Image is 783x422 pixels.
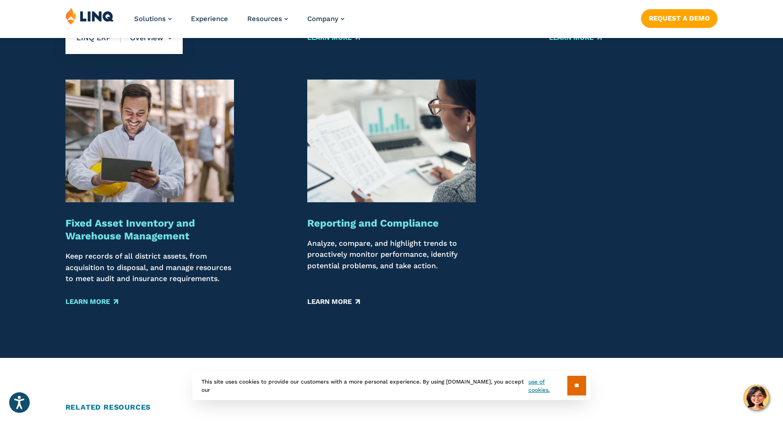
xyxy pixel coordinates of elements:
a: Request a Demo [641,9,718,27]
strong: Fixed Asset Inventory and Warehouse Management [65,217,195,242]
li: Overview [121,22,172,54]
span: LINQ ERP [76,33,121,43]
img: Reporting Thumbnail [307,79,476,202]
img: LINQ | K‑12 Software [65,7,114,25]
p: Analyze, compare, and highlight trends to proactively monitor performance, identify potential pro... [307,238,476,284]
a: Learn More [307,297,360,307]
a: Experience [191,15,228,23]
nav: Primary Navigation [134,7,344,38]
a: use of cookies. [528,378,567,394]
img: Inventory Thumbnail [65,79,234,202]
a: Company [307,15,344,23]
nav: Button Navigation [641,7,718,27]
strong: Reporting and Compliance [307,217,439,229]
div: This site uses cookies to provide our customers with a more personal experience. By using [DOMAIN... [192,371,591,400]
p: Keep records of all district assets, from acquisition to disposal, and manage resources to meet a... [65,251,234,284]
span: Solutions [134,15,166,23]
span: Resources [247,15,282,23]
a: Solutions [134,15,172,23]
button: Hello, have a question? Let’s chat. [744,385,769,411]
span: Company [307,15,338,23]
a: Learn More [65,297,118,307]
a: Resources [247,15,288,23]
